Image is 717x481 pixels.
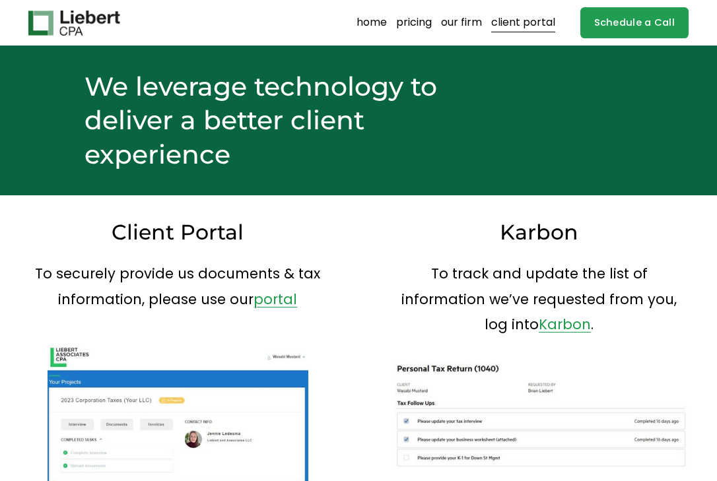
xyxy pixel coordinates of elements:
h3: Karbon [390,218,689,246]
p: To track and update the list of information we’ve requested from you, log into . [390,261,689,337]
a: home [357,13,387,34]
img: Liebert CPA [28,11,119,36]
h2: We leverage technology to deliver a better client experience [85,70,494,172]
a: Karbon [539,315,591,334]
a: pricing [396,13,432,34]
a: portal [254,290,297,309]
a: client portal [491,13,555,34]
a: Schedule a Call [580,7,689,38]
h3: Client Portal [28,218,327,246]
a: our firm [441,13,482,34]
p: To securely provide us documents & tax information, please use our [28,261,327,311]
